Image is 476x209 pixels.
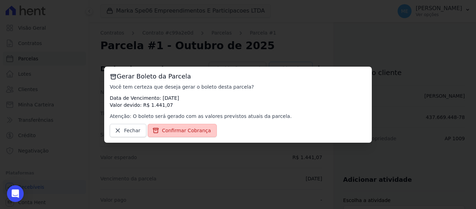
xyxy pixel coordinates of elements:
[148,124,217,137] a: Confirmar Cobrança
[110,72,366,81] h3: Gerar Boleto da Parcela
[110,83,366,90] p: Você tem certeza que deseja gerar o boleto desta parcela?
[7,185,24,202] div: Open Intercom Messenger
[162,127,211,134] span: Confirmar Cobrança
[110,113,366,120] p: Atenção: O boleto será gerado com as valores previstos atuais da parcela.
[110,95,366,109] p: Data de Vencimento: [DATE] Valor devido: R$ 1.441,07
[124,127,140,134] span: Fechar
[110,124,146,137] a: Fechar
